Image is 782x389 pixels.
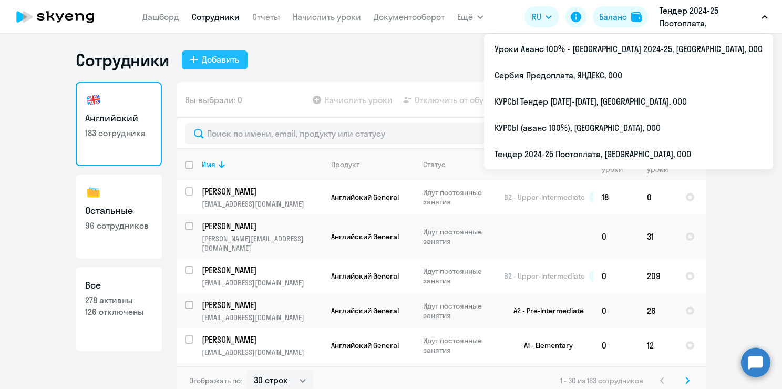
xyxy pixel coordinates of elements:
a: [PERSON_NAME] [202,334,322,345]
h3: Английский [85,111,152,125]
a: Сотрудники [192,12,240,22]
span: Английский General [331,192,399,202]
td: 18 [593,180,639,214]
p: Тендер 2024-25 Постоплата, [GEOGRAPHIC_DATA], ООО [660,4,757,29]
button: Тендер 2024-25 Постоплата, [GEOGRAPHIC_DATA], ООО [654,4,773,29]
td: 26 [639,293,677,328]
p: [PERSON_NAME] [202,186,321,197]
td: 12 [639,328,677,363]
td: 0 [593,259,639,293]
a: [PERSON_NAME] [202,299,322,311]
td: A1 - Elementary [496,328,593,363]
p: Идут постоянные занятия [423,336,495,355]
p: Идут постоянные занятия [423,227,495,246]
div: Баланс [599,11,627,23]
p: [PERSON_NAME] [202,220,321,232]
a: Английский183 сотрудника [76,82,162,166]
a: Начислить уроки [293,12,361,22]
span: Отображать по: [189,376,242,385]
a: [PERSON_NAME] [202,186,322,197]
h3: Остальные [85,204,152,218]
button: Добавить [182,50,248,69]
p: 278 активны [85,294,152,306]
a: Все278 активны126 отключены [76,267,162,351]
span: Ещё [457,11,473,23]
span: B2 - Upper-Intermediate [504,271,585,281]
td: 209 [639,259,677,293]
span: 1 - 30 из 183 сотрудников [560,376,643,385]
a: Дашборд [142,12,179,22]
div: Добавить [202,53,239,66]
h1: Сотрудники [76,49,169,70]
td: 0 [639,180,677,214]
p: [PERSON_NAME][EMAIL_ADDRESS][DOMAIN_NAME] [202,234,322,253]
button: RU [524,6,559,27]
a: [PERSON_NAME] [202,264,322,276]
td: 0 [593,328,639,363]
a: Остальные96 сотрудников [76,175,162,259]
a: [PERSON_NAME] [202,220,322,232]
span: Английский General [331,341,399,350]
span: Английский General [331,232,399,241]
h3: Все [85,279,152,292]
a: Документооборот [374,12,445,22]
div: Статус [423,160,446,169]
span: RU [532,11,541,23]
span: Английский General [331,271,399,281]
a: Отчеты [252,12,280,22]
p: [EMAIL_ADDRESS][DOMAIN_NAME] [202,199,322,209]
button: Балансbalance [593,6,648,27]
p: [EMAIL_ADDRESS][DOMAIN_NAME] [202,313,322,322]
ul: Ещё [484,34,773,169]
td: 31 [639,214,677,259]
td: A2 - Pre-Intermediate [496,293,593,328]
span: Английский General [331,306,399,315]
span: Вы выбрали: 0 [185,94,242,106]
p: 183 сотрудника [85,127,152,139]
img: others [85,184,102,201]
p: 126 отключены [85,306,152,318]
p: [PERSON_NAME] [202,299,321,311]
td: 0 [593,214,639,259]
p: [PERSON_NAME] [202,264,321,276]
input: Поиск по имени, email, продукту или статусу [185,123,698,144]
p: [EMAIL_ADDRESS][DOMAIN_NAME] [202,278,322,288]
td: 0 [593,293,639,328]
div: Продукт [331,160,359,169]
div: Имя [202,160,215,169]
p: Идут постоянные занятия [423,188,495,207]
img: english [85,91,102,108]
span: B2 - Upper-Intermediate [504,192,585,202]
p: [EMAIL_ADDRESS][DOMAIN_NAME] [202,347,322,357]
button: Ещё [457,6,483,27]
img: balance [631,12,642,22]
div: Имя [202,160,322,169]
p: 96 сотрудников [85,220,152,231]
p: [PERSON_NAME] [202,334,321,345]
p: Идут постоянные занятия [423,267,495,285]
p: Идут постоянные занятия [423,301,495,320]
